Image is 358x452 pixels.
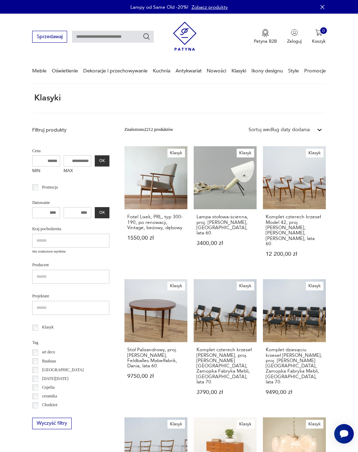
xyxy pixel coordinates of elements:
p: 9750,00 zł [127,374,185,379]
div: 0 [320,27,327,34]
p: 3400,00 zł [196,241,254,246]
a: KlasykKomplet dziesięciu krzeseł Skoczek, proj. J. Kędziorek, Zamojska Fabryka Mebli, Polska, lat... [263,279,326,407]
p: 12 200,00 zł [266,252,323,257]
p: Chodzież [42,402,57,409]
p: 3790,00 zł [196,390,254,395]
h3: Komplet czterech krzeseł Model 42, proj. [PERSON_NAME], [PERSON_NAME], [PERSON_NAME], lata 60. [266,214,323,246]
a: Ikona medaluPatyna B2B [254,29,277,44]
button: Patyna B2B [254,29,277,44]
p: Koszyk [312,38,326,44]
a: Promocje [304,59,326,83]
iframe: Smartsupp widget button [334,424,354,444]
p: Klasyk [42,324,53,331]
p: Lampy od Same Old -20%! [130,4,188,10]
h3: Komplet czterech krzeseł [PERSON_NAME], proj. [PERSON_NAME][GEOGRAPHIC_DATA], Zamojska Fabryka Me... [196,347,254,384]
a: Style [288,59,299,83]
h3: Komplet dziesięciu krzeseł [PERSON_NAME], proj. [PERSON_NAME][GEOGRAPHIC_DATA], Zamojska Fabryka ... [266,347,323,384]
img: Patyna - sklep z meblami i dekoracjami vintage [173,19,196,53]
p: art deco [42,349,55,356]
img: Ikona koszyka [315,29,322,36]
a: KlasykKomplet czterech krzeseł Skoczek, proj. J. Kędziorek, Zamojska Fabryka Mebli, Polska, lata ... [194,279,257,407]
p: Projektant [32,293,109,300]
p: Datowanie [32,199,109,206]
p: Nie znaleziono wyników [32,249,109,254]
label: MAX [64,167,92,176]
a: Ikony designu [251,59,283,83]
p: [GEOGRAPHIC_DATA] [42,367,84,374]
h3: Fotel Lisek, PRL, typ 300-190, po renowacji, Vintage, beżowy, dębowy [127,214,185,230]
a: KlasykStół Palisandrowy, proj. K. Kristiansen, Feldballes Møbelfabrik, Dania, lata 60.Stół Palisa... [124,279,187,407]
a: KlasykFotel Lisek, PRL, typ 300-190, po renowacji, Vintage, beżowy, dębowyFotel Lisek, PRL, typ 3... [124,146,187,269]
label: MIN [32,167,60,176]
p: Promocja [42,184,58,191]
a: Kuchnia [153,59,170,83]
button: Sprzedawaj [32,31,67,42]
div: Znaleziono 2212 produktów [124,126,173,133]
a: Oświetlenie [52,59,78,83]
div: Sortuj według daty dodania [249,126,310,133]
p: Zaloguj [287,38,302,44]
a: KlasykKomplet czterech krzeseł Model 42, proj. K. Kristiansen, Schou Andersen, Dania, lata 60.Kom... [263,146,326,269]
p: 1550,00 zł [127,235,185,241]
img: Ikonka użytkownika [291,29,298,36]
a: Klasyki [231,59,246,83]
button: OK [95,207,109,218]
h1: Klasyki [32,94,60,103]
a: Nowości [207,59,226,83]
button: Zaloguj [287,29,302,44]
p: Tag [32,339,109,346]
p: Bauhaus [42,358,56,365]
a: Zobacz produkty [192,4,228,10]
a: Antykwariat [176,59,202,83]
p: Producent [32,262,109,269]
button: OK [95,155,109,167]
a: Meble [32,59,46,83]
p: Filtruj produkty [32,127,109,134]
a: KlasykLampa stołowa-ścienna, proj. A. Gałecki, Warszawa, lata 60.Lampa stołowa-ścienna, proj. [PE... [194,146,257,269]
p: Patyna B2B [254,38,277,44]
p: Cepelia [42,384,55,391]
h3: Lampa stołowa-ścienna, proj. [PERSON_NAME], [GEOGRAPHIC_DATA], lata 60. [196,214,254,235]
h3: Stół Palisandrowy, proj. [PERSON_NAME], Feldballes Møbelfabrik, Dania, lata 60. [127,347,185,368]
p: 9490,00 zł [266,390,323,395]
a: Sprzedawaj [32,35,67,39]
button: 0Koszyk [312,29,326,44]
p: Kraj pochodzenia [32,226,109,233]
img: Ikona medalu [262,29,269,37]
a: Dekoracje i przechowywanie [83,59,148,83]
p: [DATE][DATE] [42,375,68,382]
button: Wyczyść filtry [32,418,71,429]
p: Cena [32,148,109,155]
p: Ćmielów [42,411,57,418]
p: ceramika [42,393,57,400]
button: Szukaj [143,33,150,41]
